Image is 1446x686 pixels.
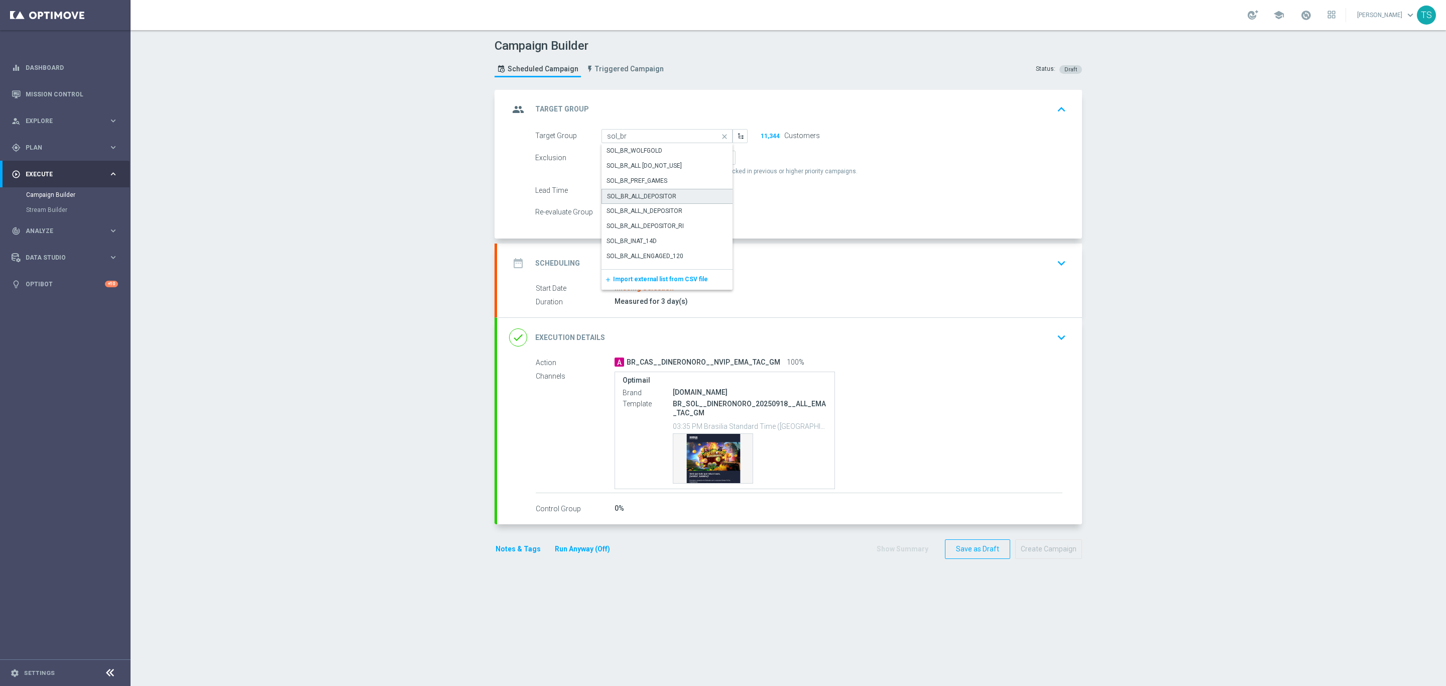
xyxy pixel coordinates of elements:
a: Campaign Builder [26,191,104,199]
span: Plan [26,145,108,151]
a: Scheduled Campaign [495,61,581,77]
div: SOL_BR_ALL_ENGAGED_120 [607,252,683,261]
h2: Execution Details [535,333,605,342]
div: Press SPACE to select this row. [601,174,733,189]
a: Mission Control [26,81,118,107]
span: Explore [26,118,108,124]
div: Mission Control [12,81,118,107]
i: close [717,130,732,144]
label: Customers [784,132,820,140]
div: Press SPACE to select this row. [601,159,733,174]
i: keyboard_arrow_right [108,169,118,179]
i: done [509,328,527,347]
button: Data Studio keyboard_arrow_right [11,254,118,262]
div: Execute [12,170,108,179]
label: Control Group [536,504,615,513]
p: 03:35 PM Brasilia Standard Time ([GEOGRAPHIC_DATA]) (UTC -03:00) [673,421,827,431]
a: Settings [24,670,55,676]
i: keyboard_arrow_right [108,143,118,152]
button: Mission Control [11,90,118,98]
div: Lead Time [535,183,601,197]
label: Channels [536,372,615,381]
div: Press SPACE to select this row. [601,234,733,249]
div: Explore [12,117,108,126]
div: track_changes Analyze keyboard_arrow_right [11,227,118,235]
button: 11,344 [760,132,780,140]
i: keyboard_arrow_down [1054,330,1069,345]
button: Create Campaign [1015,539,1082,559]
button: keyboard_arrow_up [1053,100,1070,119]
span: Analyze [26,228,108,234]
button: person_search Explore keyboard_arrow_right [11,117,118,125]
label: Template [623,399,673,408]
i: keyboard_arrow_down [1054,256,1069,271]
span: Draft [1064,66,1077,73]
button: Notes & Tags [495,543,542,555]
i: person_search [12,117,21,126]
a: Dashboard [26,54,118,81]
i: keyboard_arrow_right [108,253,118,262]
span: Scheduled Campaign [508,65,578,73]
a: [PERSON_NAME]keyboard_arrow_down [1356,8,1417,23]
button: gps_fixed Plan keyboard_arrow_right [11,144,118,152]
span: Execute [26,171,108,177]
h1: Campaign Builder [495,39,669,53]
div: Press SPACE to select this row. [601,219,733,234]
span: Data Studio [26,255,108,261]
i: track_changes [12,226,21,236]
a: Triggered Campaign [583,61,666,77]
div: Plan [12,143,108,152]
i: add [602,276,612,283]
div: date_range Scheduling keyboard_arrow_down [509,254,1070,273]
button: equalizer Dashboard [11,64,118,72]
span: Import external list from CSV file [613,276,708,283]
i: group [509,100,527,119]
div: Exclusion [535,151,601,165]
colored-tag: Draft [1059,65,1082,73]
i: gps_fixed [12,143,21,152]
div: Re-evaluate Group [535,205,601,219]
button: Run Anyway (Off) [554,543,611,555]
div: Status: [1036,65,1055,74]
span: A [615,358,624,367]
span: 100% [787,358,804,367]
input: Quick find [601,129,733,143]
div: SOL_BR_INAT_14D [607,237,657,246]
label: Start Date [536,284,615,293]
div: SOL_BR_PREF_GAMES [607,176,667,185]
span: Triggered Campaign [595,65,664,73]
h2: Target Group [535,104,589,114]
div: SOL_BR_ALL_N_DEPOSITOR [607,206,682,215]
label: Optimail [623,376,827,385]
i: lightbulb [12,280,21,289]
span: keyboard_arrow_down [1405,10,1416,21]
div: SOL_BR_WOLFGOLD [607,146,662,155]
div: done Execution Details keyboard_arrow_down [509,328,1070,347]
div: +10 [105,281,118,287]
button: add Import external list from CSV file [601,270,617,290]
button: keyboard_arrow_down [1053,328,1070,347]
i: keyboard_arrow_right [108,226,118,236]
i: play_circle_outline [12,170,21,179]
i: keyboard_arrow_up [1054,102,1069,117]
div: SOL_BR_ALL_DEPOSITOR [607,192,676,201]
button: lightbulb Optibot +10 [11,280,118,288]
div: [DOMAIN_NAME] [673,387,827,397]
button: play_circle_outline Execute keyboard_arrow_right [11,170,118,178]
div: Stream Builder [26,202,130,217]
i: date_range [509,254,527,272]
div: Target Group [535,129,601,143]
div: SOL_BR_ALL_DEPOSITOR_RI [607,221,684,231]
div: Campaign Builder [26,187,130,202]
div: TS [1417,6,1436,25]
div: Press SPACE to select this row. [601,204,733,219]
div: Data Studio [12,253,108,262]
div: SOL_BR_ALL [DO_NOT_USE] [607,161,682,170]
div: Measured for 3 day(s) [615,296,1062,306]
